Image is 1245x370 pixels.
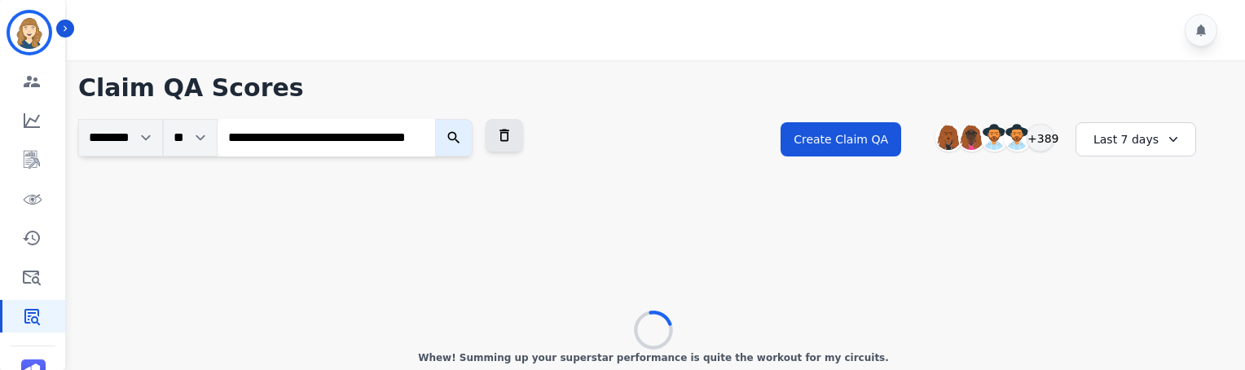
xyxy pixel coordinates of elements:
div: Last 7 days [1076,122,1196,156]
img: Bordered avatar [10,13,49,52]
h1: Claim QA Scores [78,73,1229,103]
button: Create Claim QA [781,122,901,156]
p: Whew! Summing up your superstar performance is quite the workout for my circuits. [418,351,889,364]
div: +389 [1027,124,1054,152]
